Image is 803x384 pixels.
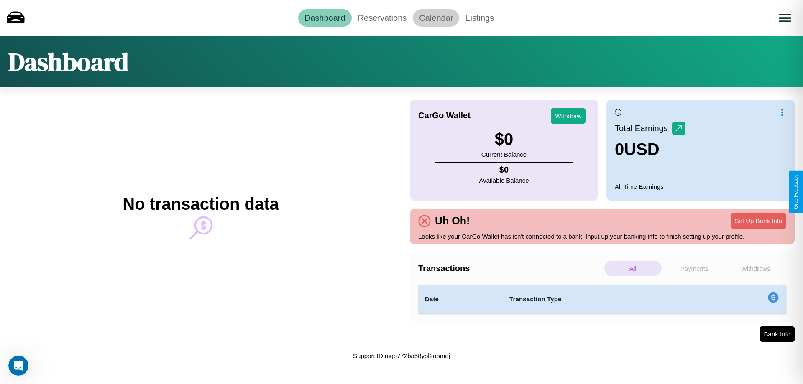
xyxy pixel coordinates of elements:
h4: Date [425,294,496,304]
h4: CarGo Wallet [418,111,471,120]
p: Payments [666,261,723,276]
p: All [604,261,662,276]
h2: No transaction data [123,195,279,214]
h3: $ 0 [481,130,527,149]
h4: $ 0 [479,165,529,175]
p: Total Earnings [615,121,672,136]
h4: Uh Oh! [431,215,474,227]
button: Set Up Bank Info [731,213,786,229]
button: Open menu [773,6,797,30]
p: Available Balance [479,175,529,186]
h4: Transactions [418,264,602,273]
button: Withdraw [551,108,586,124]
a: Reservations [352,9,413,27]
p: All Time Earnings [615,181,786,192]
p: Current Balance [481,149,527,160]
a: Listings [459,9,500,27]
p: Withdraws [727,261,784,276]
div: Give Feedback [793,175,799,209]
h3: 0 USD [615,140,685,159]
iframe: Intercom live chat [8,356,28,376]
button: Bank Info [760,326,795,342]
h1: Dashboard [8,45,128,79]
h4: Transaction Type [509,294,699,304]
table: simple table [418,285,786,314]
p: Support ID: mgo772ba58yol2oomej [353,350,450,361]
a: Calendar [413,9,459,27]
p: Looks like your CarGo Wallet has isn't connected to a bank. Input up your banking info to finish ... [418,231,786,242]
a: Dashboard [298,9,352,27]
